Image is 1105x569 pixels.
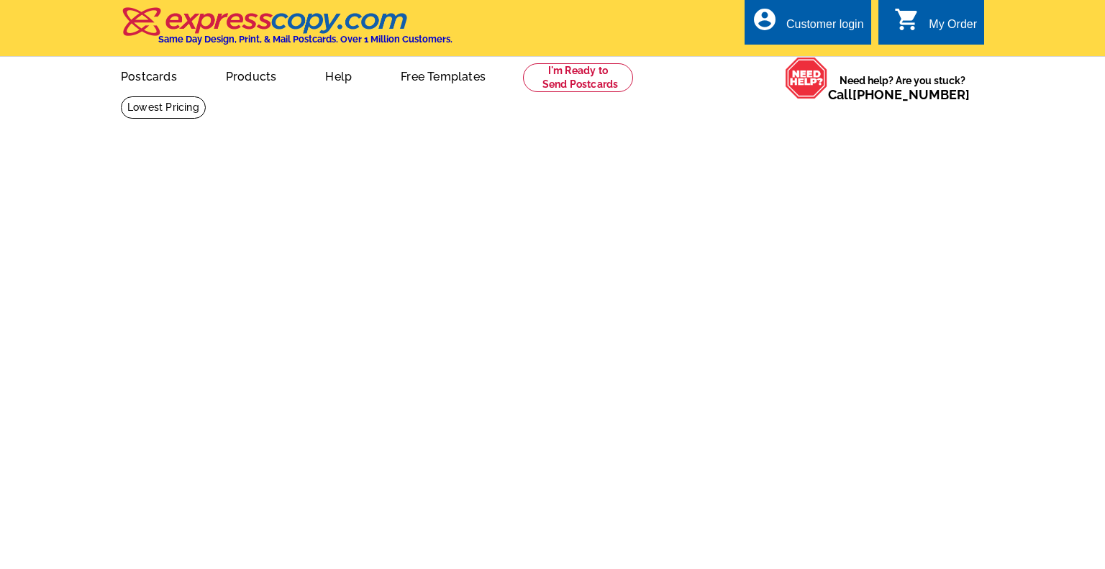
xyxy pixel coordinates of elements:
a: Same Day Design, Print, & Mail Postcards. Over 1 Million Customers. [121,17,453,45]
span: Need help? Are you stuck? [828,73,977,102]
a: account_circle Customer login [752,16,864,34]
a: [PHONE_NUMBER] [852,87,970,102]
a: Free Templates [378,58,509,92]
i: account_circle [752,6,778,32]
i: shopping_cart [894,6,920,32]
h4: Same Day Design, Print, & Mail Postcards. Over 1 Million Customers. [158,34,453,45]
span: Call [828,87,970,102]
div: My Order [929,18,977,38]
a: shopping_cart My Order [894,16,977,34]
a: Postcards [98,58,200,92]
img: help [785,57,828,99]
a: Products [203,58,300,92]
div: Customer login [786,18,864,38]
a: Help [302,58,375,92]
